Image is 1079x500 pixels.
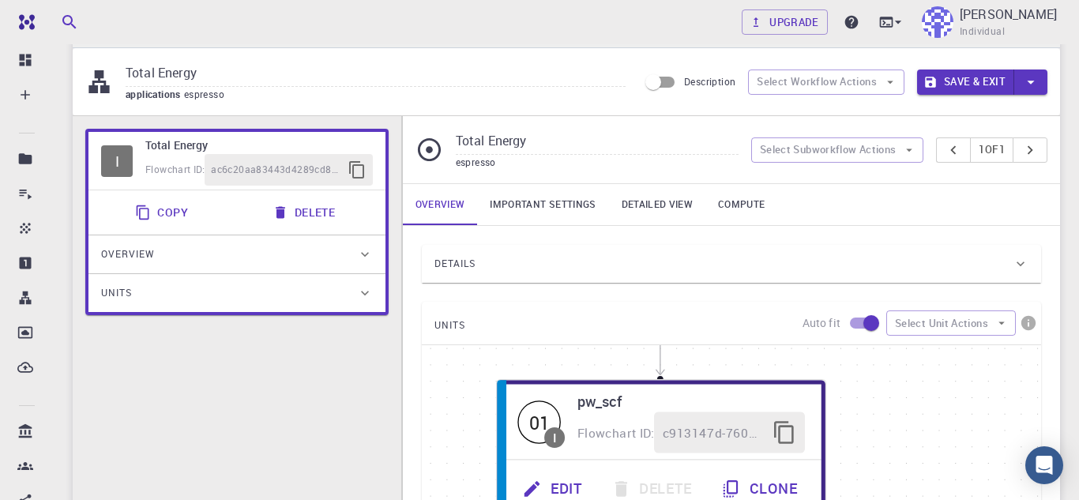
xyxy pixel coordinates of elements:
div: I [553,431,556,444]
button: Save & Exit [917,70,1014,95]
span: Details [434,251,476,276]
button: Delete [263,197,348,228]
button: Select Subworkflow Actions [751,137,924,163]
a: Detailed view [609,184,705,225]
div: Overview [88,235,385,273]
a: Overview [403,184,478,225]
button: 1of1 [970,137,1013,163]
span: applications [126,88,184,100]
h6: Total Energy [145,137,373,154]
div: I [101,145,133,177]
img: Nicholas Cordova [922,6,953,38]
span: Support [27,11,84,25]
button: info [1016,310,1041,336]
span: Idle [101,145,133,177]
span: Overview [101,242,155,267]
span: Flowchart ID: [577,424,654,441]
p: [PERSON_NAME] [960,5,1057,24]
span: espresso [184,88,231,100]
p: Auto fit [803,315,840,331]
span: Individual [960,24,1005,39]
span: UNITS [434,313,465,338]
span: ac6c20aa83443d4289cd80a2 [211,162,340,178]
span: espresso [456,156,496,168]
button: Select Workflow Actions [748,70,904,95]
span: Description [684,75,735,88]
button: Select Unit Actions [886,310,1016,336]
div: pager [936,137,1047,163]
img: logo [13,14,35,30]
div: Open Intercom Messenger [1025,446,1063,484]
div: Units [88,274,385,312]
h6: pw_scf [577,390,804,413]
a: Compute [705,184,777,225]
span: c913147d-760d-496d-93a7-dc0771034d54 [662,423,763,443]
span: Flowchart ID: [145,163,205,175]
a: Important settings [477,184,608,225]
a: Upgrade [742,9,828,35]
span: Idle [517,400,561,444]
div: Details [422,245,1041,283]
span: Units [101,280,132,306]
div: 01 [517,400,561,444]
button: Copy [126,197,201,228]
